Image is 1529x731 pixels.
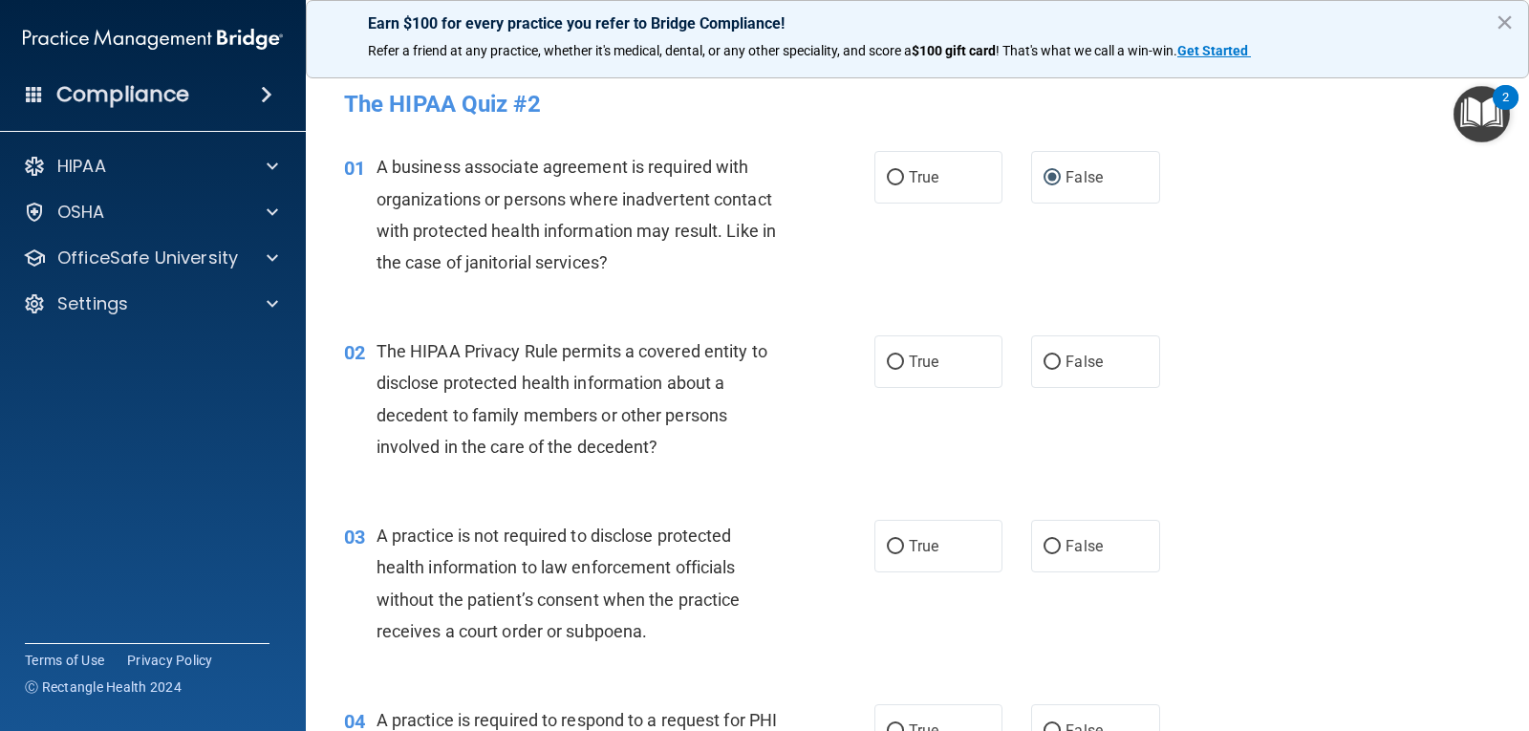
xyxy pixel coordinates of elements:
[57,201,105,224] p: OSHA
[1454,86,1510,142] button: Open Resource Center, 2 new notifications
[368,43,912,58] span: Refer a friend at any practice, whether it's medical, dental, or any other speciality, and score a
[368,14,1467,32] p: Earn $100 for every practice you refer to Bridge Compliance!
[887,355,904,370] input: True
[344,92,1491,117] h4: The HIPAA Quiz #2
[57,292,128,315] p: Settings
[344,157,365,180] span: 01
[1177,43,1251,58] a: Get Started
[23,247,278,269] a: OfficeSafe University
[23,201,278,224] a: OSHA
[23,155,278,178] a: HIPAA
[909,353,938,371] span: True
[887,171,904,185] input: True
[912,43,996,58] strong: $100 gift card
[1066,168,1103,186] span: False
[1044,355,1061,370] input: False
[1066,537,1103,555] span: False
[887,540,904,554] input: True
[1502,97,1509,122] div: 2
[909,537,938,555] span: True
[57,155,106,178] p: HIPAA
[1044,540,1061,554] input: False
[57,247,238,269] p: OfficeSafe University
[996,43,1177,58] span: ! That's what we call a win-win.
[25,677,182,697] span: Ⓒ Rectangle Health 2024
[23,292,278,315] a: Settings
[23,20,283,58] img: PMB logo
[25,651,104,670] a: Terms of Use
[377,157,776,272] span: A business associate agreement is required with organizations or persons where inadvertent contac...
[127,651,213,670] a: Privacy Policy
[56,81,189,108] h4: Compliance
[377,526,741,641] span: A practice is not required to disclose protected health information to law enforcement officials ...
[909,168,938,186] span: True
[1044,171,1061,185] input: False
[1066,353,1103,371] span: False
[377,341,767,457] span: The HIPAA Privacy Rule permits a covered entity to disclose protected health information about a ...
[1496,7,1514,37] button: Close
[1177,43,1248,58] strong: Get Started
[344,341,365,364] span: 02
[344,526,365,548] span: 03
